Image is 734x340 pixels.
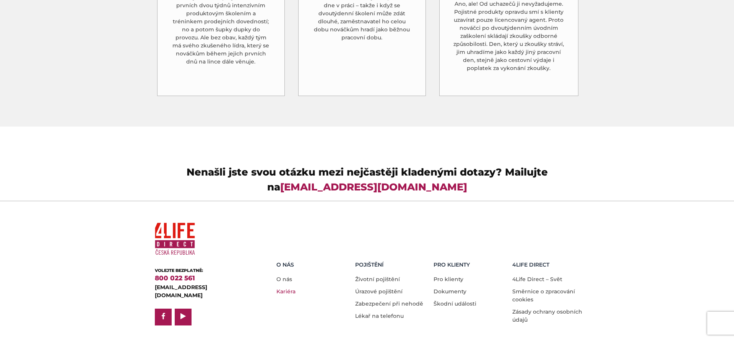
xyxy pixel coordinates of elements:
[276,288,296,295] a: Kariéra
[187,166,548,193] strong: Nenašli jste svou otázku mezi nejčastěji kladenými dotazy? Mailujte na
[155,220,195,258] img: 4Life Direct Česká republika logo
[512,276,562,283] a: 4Life Direct – Svět
[512,262,585,268] h5: 4LIFE DIRECT
[512,308,582,323] a: Zásady ochrany osobních údajů
[434,288,466,295] a: Dokumenty
[280,181,467,193] a: [EMAIL_ADDRESS][DOMAIN_NAME]
[355,288,403,295] a: Úrazové pojištění
[276,262,349,268] h5: O nás
[434,300,476,307] a: Škodní události
[155,267,252,274] div: VOLEJTE BEZPLATNĚ:
[355,300,423,307] a: Zabezpečení při nehodě
[512,288,575,303] a: Směrnice o zpracování cookies
[276,276,292,283] a: O nás
[434,262,507,268] h5: Pro Klienty
[355,262,428,268] h5: Pojištění
[355,276,400,283] a: Životní pojištění
[155,284,207,299] a: [EMAIL_ADDRESS][DOMAIN_NAME]
[155,274,195,282] a: 800 022 561
[434,276,463,283] a: Pro klienty
[355,312,404,319] a: Lékař na telefonu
